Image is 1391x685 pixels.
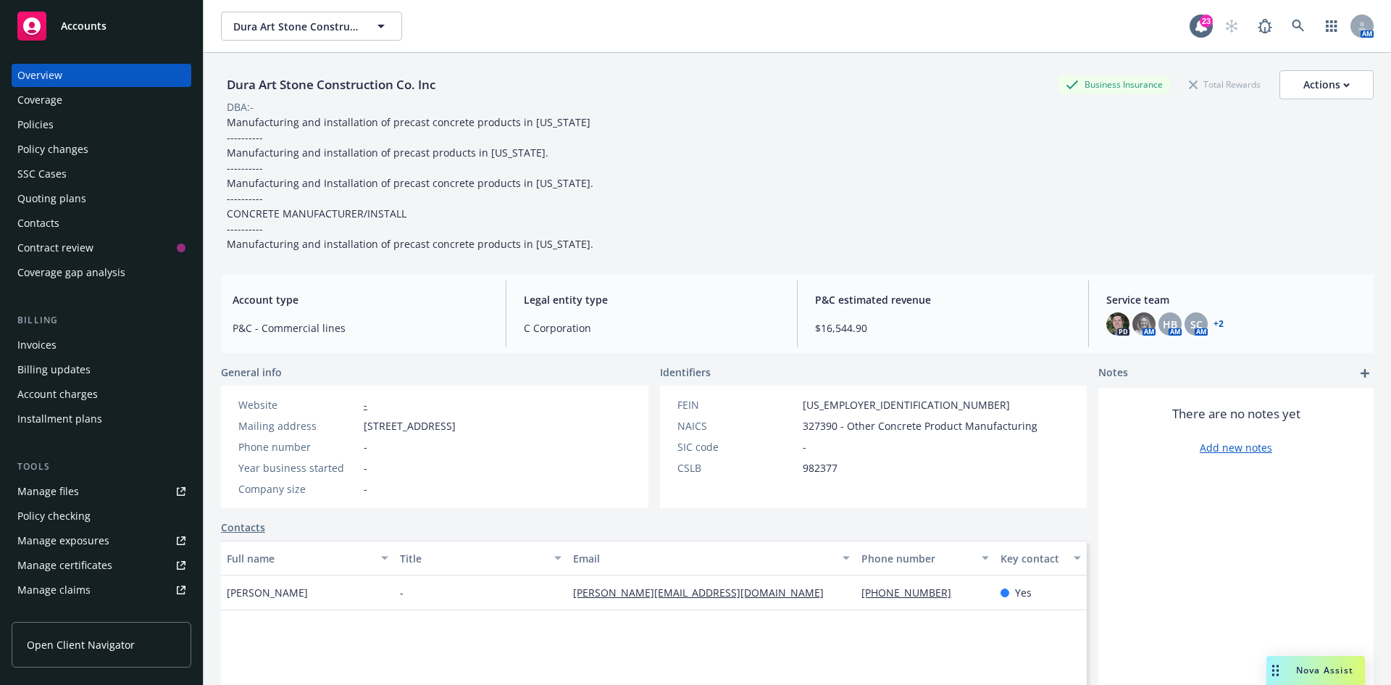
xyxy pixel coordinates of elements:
a: SSC Cases [12,162,191,186]
div: Actions [1303,71,1350,99]
div: Business Insurance [1058,75,1170,94]
span: Open Client Navigator [27,637,135,652]
div: Invoices [17,333,57,357]
div: Billing updates [17,358,91,381]
a: +2 [1214,320,1224,328]
a: Contacts [221,520,265,535]
div: Email [573,551,834,566]
div: Manage claims [17,578,91,602]
span: C Corporation [524,320,780,336]
button: Email [567,541,856,576]
span: - [803,439,806,454]
a: Add new notes [1200,440,1272,455]
a: Overview [12,64,191,87]
a: Manage certificates [12,554,191,577]
span: Yes [1015,585,1032,600]
a: Billing updates [12,358,191,381]
button: Nova Assist [1266,656,1365,685]
span: - [364,481,367,497]
a: Quoting plans [12,187,191,210]
div: Quoting plans [17,187,86,210]
button: Key contact [995,541,1087,576]
div: Manage certificates [17,554,112,577]
span: Legal entity type [524,292,780,307]
span: Notes [1098,365,1128,382]
div: SSC Cases [17,162,67,186]
div: NAICS [677,418,797,433]
div: Title [400,551,546,566]
a: [PHONE_NUMBER] [861,586,963,599]
span: - [364,460,367,476]
div: Phone number [861,551,972,566]
div: Billing [12,313,191,328]
div: Coverage gap analysis [17,261,125,284]
div: Manage BORs [17,603,85,626]
div: Full name [227,551,372,566]
div: Company size [238,481,358,497]
span: [US_EMPLOYER_IDENTIFICATION_NUMBER] [803,397,1010,412]
div: Policy checking [17,505,91,528]
span: Accounts [61,20,106,32]
a: Switch app [1317,12,1346,41]
div: Total Rewards [1182,75,1268,94]
button: Dura Art Stone Construction Co. Inc [221,12,402,41]
span: - [400,585,404,600]
div: Mailing address [238,418,358,433]
a: Policy changes [12,138,191,161]
span: 327390 - Other Concrete Product Manufacturing [803,418,1037,433]
a: Report a Bug [1250,12,1279,41]
a: Accounts [12,6,191,46]
div: Account charges [17,383,98,406]
button: Full name [221,541,394,576]
div: Website [238,397,358,412]
a: Invoices [12,333,191,357]
span: - [364,439,367,454]
div: Contacts [17,212,59,235]
span: SC [1190,317,1203,332]
div: Coverage [17,88,62,112]
button: Phone number [856,541,994,576]
div: FEIN [677,397,797,412]
div: Drag to move [1266,656,1285,685]
div: Tools [12,460,191,474]
a: Manage claims [12,578,191,602]
div: Contract review [17,236,93,260]
a: Policy checking [12,505,191,528]
a: Search [1284,12,1313,41]
span: Identifiers [660,365,711,380]
div: DBA: - [227,99,254,115]
div: Dura Art Stone Construction Co. Inc [221,75,441,94]
div: Policies [17,113,54,136]
span: Account type [233,292,488,307]
div: Key contact [1001,551,1065,566]
a: add [1356,365,1374,382]
span: There are no notes yet [1172,405,1300,423]
button: Title [394,541,567,576]
button: Actions [1279,70,1374,99]
div: SIC code [677,439,797,454]
span: Nova Assist [1296,664,1353,676]
div: Installment plans [17,407,102,431]
div: Manage files [17,480,79,503]
span: P&C estimated revenue [815,292,1071,307]
a: Account charges [12,383,191,406]
span: HB [1163,317,1177,332]
span: [PERSON_NAME] [227,585,308,600]
span: [STREET_ADDRESS] [364,418,456,433]
a: Installment plans [12,407,191,431]
a: Contacts [12,212,191,235]
a: - [364,398,367,412]
div: 23 [1200,14,1213,28]
span: 982377 [803,460,837,476]
a: Coverage [12,88,191,112]
a: Coverage gap analysis [12,261,191,284]
a: Manage exposures [12,529,191,552]
div: Phone number [238,439,358,454]
div: Manage exposures [17,529,109,552]
a: Contract review [12,236,191,260]
a: Policies [12,113,191,136]
span: P&C - Commercial lines [233,320,488,336]
div: Overview [17,64,62,87]
a: Manage files [12,480,191,503]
